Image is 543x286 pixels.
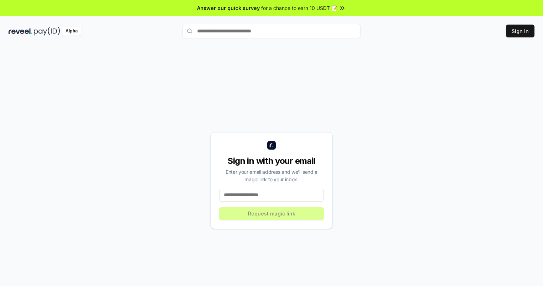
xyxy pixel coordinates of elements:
div: Enter your email address and we’ll send a magic link to your inbox. [219,168,324,183]
img: logo_small [267,141,276,150]
img: pay_id [34,27,60,36]
button: Sign In [506,25,534,37]
span: Answer our quick survey [197,4,260,12]
span: for a chance to earn 10 USDT 📝 [261,4,337,12]
img: reveel_dark [9,27,32,36]
div: Alpha [62,27,81,36]
div: Sign in with your email [219,155,324,167]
